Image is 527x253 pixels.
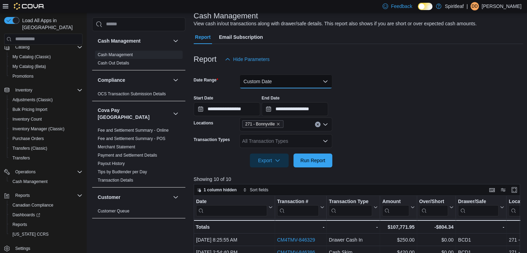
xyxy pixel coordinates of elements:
[12,191,33,200] button: Reports
[7,124,85,134] button: Inventory Manager (Classic)
[458,198,504,216] button: Drawer/Safe
[382,198,409,216] div: Amount
[10,96,82,104] span: Adjustments (Classic)
[10,211,82,219] span: Dashboards
[12,126,64,132] span: Inventory Manager (Classic)
[254,154,284,167] span: Export
[10,230,51,238] a: [US_STATE] CCRS
[382,236,414,244] div: $250.00
[293,154,332,167] button: Run Report
[10,154,33,162] a: Transfers
[10,125,67,133] a: Inventory Manager (Classic)
[92,207,185,218] div: Customer
[196,198,267,216] div: Date
[194,186,239,194] button: 1 column hidden
[10,220,82,229] span: Reports
[10,105,50,114] a: Bulk Pricing Import
[7,143,85,153] button: Transfers (Classic)
[1,191,85,200] button: Reports
[10,53,54,61] a: My Catalog (Classic)
[242,120,283,128] span: 271 - Bonnyville
[10,134,82,143] span: Purchase Orders
[329,236,378,244] div: Drawer Cash In
[98,136,165,141] a: Fee and Settlement Summary - POS
[323,122,328,127] button: Open list of options
[10,154,82,162] span: Transfers
[98,209,129,213] a: Customer Queue
[10,62,49,71] a: My Catalog (Beta)
[196,236,273,244] div: [DATE] 8:25:55 AM
[10,144,82,152] span: Transfers (Classic)
[1,167,85,177] button: Operations
[172,37,180,45] button: Cash Management
[98,145,135,149] a: Merchant Statement
[472,2,477,10] span: DD
[98,61,129,66] a: Cash Out Details
[10,144,50,152] a: Transfers (Classic)
[391,3,412,10] span: Feedback
[329,198,372,205] div: Transaction Type
[12,107,47,112] span: Bulk Pricing Import
[15,193,30,198] span: Reports
[419,198,453,216] button: Over/Short
[204,187,237,193] span: 1 column hidden
[245,121,275,128] span: 271 - Bonnyville
[10,115,82,123] span: Inventory Count
[10,72,82,80] span: Promotions
[194,137,230,142] label: Transaction Types
[196,198,273,216] button: Date
[329,223,378,231] div: -
[329,198,378,216] button: Transaction Type
[98,161,125,166] span: Payout History
[277,198,319,216] div: Transaction # URL
[7,52,85,62] button: My Catalog (Classic)
[12,86,35,94] button: Inventory
[458,236,504,244] div: BCD1
[10,105,82,114] span: Bulk Pricing Import
[10,211,43,219] a: Dashboards
[239,75,332,88] button: Custom Date
[12,86,82,94] span: Inventory
[7,177,85,186] button: Cash Management
[194,12,258,20] h3: Cash Management
[98,77,125,84] h3: Compliance
[98,52,133,58] span: Cash Management
[98,169,147,174] a: Tips by Budtender per Day
[98,37,170,44] button: Cash Management
[7,71,85,81] button: Promotions
[98,107,170,121] button: Cova Pay [GEOGRAPHIC_DATA]
[98,52,133,57] a: Cash Management
[12,222,27,227] span: Reports
[98,144,135,150] span: Merchant Statement
[194,95,213,101] label: Start Date
[277,237,315,243] a: CM4TMV-846329
[7,229,85,239] button: [US_STATE] CCRS
[219,30,263,44] span: Email Subscription
[10,201,56,209] a: Canadian Compliance
[10,201,82,209] span: Canadian Compliance
[194,176,524,183] p: Showing 10 of 10
[98,169,147,175] span: Tips by Budtender per Day
[419,236,453,244] div: $0.00
[12,244,33,253] a: Settings
[98,177,133,183] span: Transaction Details
[15,169,36,175] span: Operations
[382,223,414,231] div: $107,771.95
[98,178,133,183] a: Transaction Details
[196,223,273,231] div: Totals
[7,62,85,71] button: My Catalog (Beta)
[92,126,185,187] div: Cova Pay [GEOGRAPHIC_DATA]
[98,60,129,66] span: Cash Out Details
[10,62,82,71] span: My Catalog (Beta)
[196,198,267,205] div: Date
[277,223,324,231] div: -
[172,76,180,84] button: Compliance
[276,122,280,126] button: Remove 271 - Bonnyville from selection in this group
[12,244,82,253] span: Settings
[172,110,180,118] button: Cova Pay [GEOGRAPHIC_DATA]
[12,179,47,184] span: Cash Management
[222,52,272,66] button: Hide Parameters
[7,134,85,143] button: Purchase Orders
